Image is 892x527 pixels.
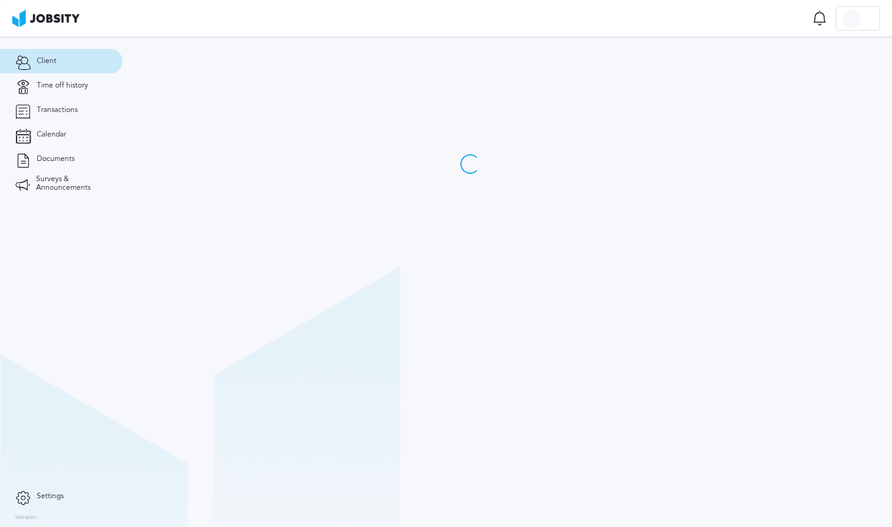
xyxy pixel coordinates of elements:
span: Surveys & Announcements [36,175,107,192]
span: Client [37,57,56,65]
img: ab4bad089aa723f57921c736e9817d99.png [12,10,80,27]
span: Settings [37,492,64,501]
span: Documents [37,155,75,163]
span: Time off history [37,81,88,90]
label: Version: [15,514,38,521]
span: Calendar [37,130,66,139]
span: Transactions [37,106,78,114]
